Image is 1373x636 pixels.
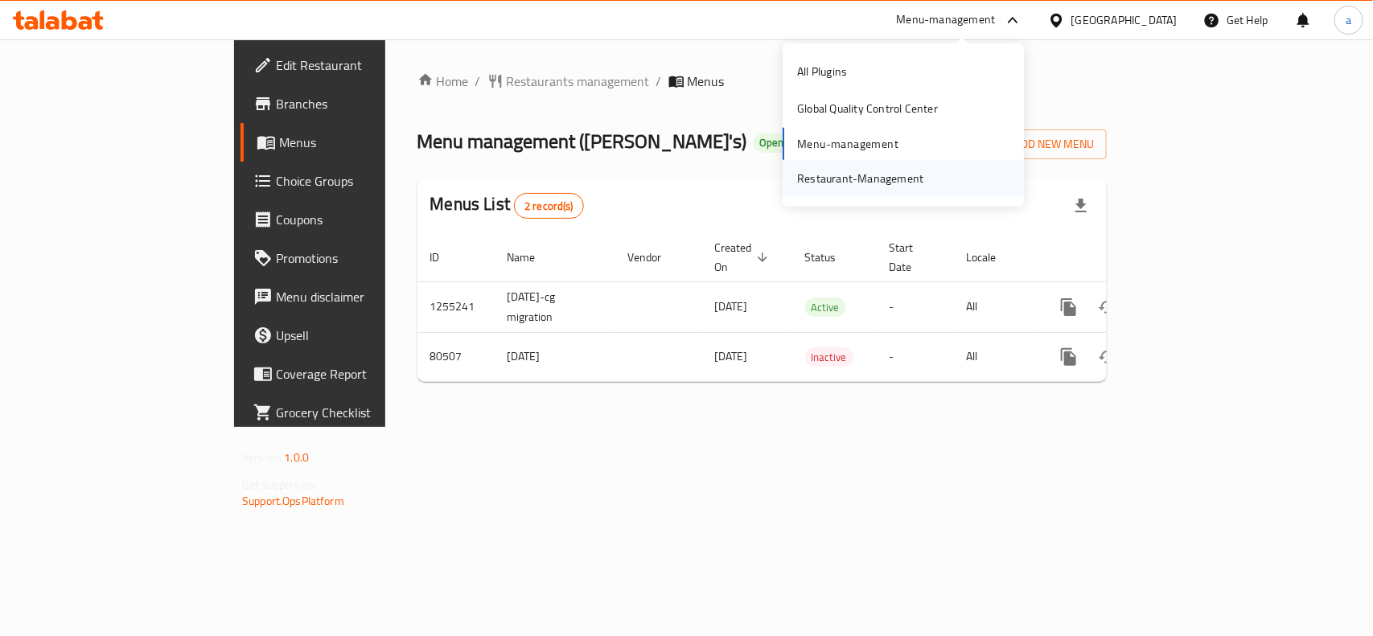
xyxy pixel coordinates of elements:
[715,346,748,367] span: [DATE]
[284,447,309,468] span: 1.0.0
[890,238,935,277] span: Start Date
[1088,288,1127,326] button: Change Status
[967,248,1017,267] span: Locale
[1346,11,1351,29] span: a
[797,100,938,117] div: Global Quality Control Center
[715,296,748,317] span: [DATE]
[240,277,463,316] a: Menu disclaimer
[417,72,1107,91] nav: breadcrumb
[276,364,450,384] span: Coverage Report
[1062,187,1100,225] div: Export file
[877,281,954,332] td: -
[982,129,1107,159] button: Add New Menu
[508,248,557,267] span: Name
[417,123,747,159] span: Menu management ( [PERSON_NAME]'s )
[628,248,683,267] span: Vendor
[797,170,923,187] div: Restaurant-Management
[954,281,1037,332] td: All
[276,326,450,345] span: Upsell
[276,210,450,229] span: Coupons
[514,193,584,219] div: Total records count
[954,332,1037,381] td: All
[515,199,583,214] span: 2 record(s)
[279,133,450,152] span: Menus
[1050,288,1088,326] button: more
[805,248,857,267] span: Status
[805,298,846,317] span: Active
[276,403,450,422] span: Grocery Checklist
[805,348,853,367] span: Inactive
[430,192,584,219] h2: Menus List
[507,72,650,91] span: Restaurants management
[276,248,450,268] span: Promotions
[1037,233,1217,282] th: Actions
[240,123,463,162] a: Menus
[240,393,463,432] a: Grocery Checklist
[1071,11,1178,29] div: [GEOGRAPHIC_DATA]
[475,72,481,91] li: /
[1050,338,1088,376] button: more
[417,233,1217,382] table: enhanced table
[242,490,344,511] a: Support.OpsPlatform
[1088,338,1127,376] button: Change Status
[688,72,725,91] span: Menus
[495,332,615,381] td: [DATE]
[495,281,615,332] td: [DATE]-cg migration
[240,200,463,239] a: Coupons
[797,63,847,80] div: All Plugins
[240,316,463,355] a: Upsell
[487,72,650,91] a: Restaurants management
[754,136,791,150] span: Open
[240,355,463,393] a: Coverage Report
[276,94,450,113] span: Branches
[897,10,996,30] div: Menu-management
[276,171,450,191] span: Choice Groups
[995,134,1094,154] span: Add New Menu
[240,239,463,277] a: Promotions
[754,133,791,153] div: Open
[430,248,461,267] span: ID
[877,332,954,381] td: -
[276,55,450,75] span: Edit Restaurant
[656,72,662,91] li: /
[240,84,463,123] a: Branches
[240,46,463,84] a: Edit Restaurant
[242,474,316,495] span: Get support on:
[240,162,463,200] a: Choice Groups
[276,287,450,306] span: Menu disclaimer
[242,447,282,468] span: Version:
[715,238,773,277] span: Created On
